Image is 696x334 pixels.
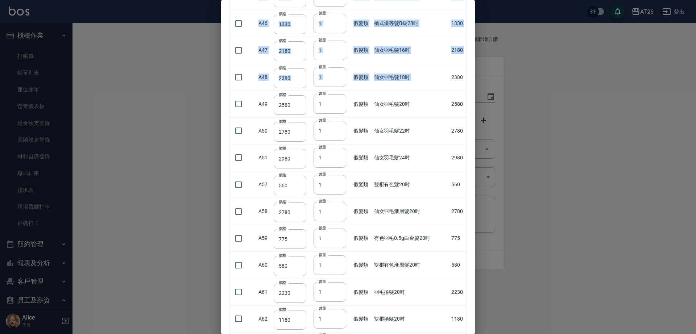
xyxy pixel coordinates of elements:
td: 假髮類 [352,10,372,37]
td: 假髮類 [352,252,372,279]
label: 價格 [279,253,286,258]
td: A47 [257,37,272,64]
label: 數量 [319,225,326,231]
td: A60 [257,252,272,279]
label: 數量 [319,145,326,150]
label: 價格 [279,226,286,231]
td: A62 [257,305,272,332]
label: 數量 [319,306,326,311]
td: 560 [449,171,466,198]
td: 仙女羽毛髮24吋 [372,144,449,171]
td: 仙女羽毛髮16吋 [372,37,449,64]
label: 數量 [319,11,326,16]
td: 雙棍有色漸層髮20吋 [372,252,449,279]
td: 羽毛捲髮20吋 [372,279,449,305]
label: 價格 [279,199,286,205]
label: 數量 [319,252,326,258]
td: 580 [449,252,466,279]
label: 價格 [279,65,286,71]
label: 數量 [319,118,326,123]
label: 價格 [279,92,286,97]
label: 數量 [319,199,326,204]
td: 2980 [449,144,466,171]
label: 數量 [319,37,326,43]
td: 假髮類 [352,144,372,171]
td: 2580 [449,91,466,117]
td: 仙女羽毛髮20吋 [372,91,449,117]
td: 槍式優等髮B級28吋 [372,10,449,37]
label: 數量 [319,64,326,70]
td: 仙女羽毛髮18吋 [372,64,449,91]
td: 雙棍有色髮20吋 [372,171,449,198]
td: A49 [257,91,272,117]
label: 數量 [319,91,326,96]
td: 假髮類 [352,171,372,198]
td: 假髮類 [352,279,372,305]
td: 2380 [449,64,466,91]
td: 假髮類 [352,305,372,332]
td: 2780 [449,198,466,225]
td: A50 [257,117,272,144]
label: 價格 [279,119,286,124]
td: 1180 [449,305,466,332]
td: A57 [257,171,272,198]
td: 假髮類 [352,225,372,252]
td: 2230 [449,279,466,305]
td: 假髮類 [352,37,372,64]
td: A51 [257,144,272,171]
td: A48 [257,64,272,91]
td: 2780 [449,117,466,144]
td: 假髮類 [352,117,372,144]
td: 假髮類 [352,64,372,91]
td: 2180 [449,37,466,64]
td: A61 [257,279,272,305]
td: 1330 [449,10,466,37]
label: 價格 [279,280,286,285]
label: 價格 [279,172,286,178]
label: 數量 [319,172,326,177]
td: 775 [449,225,466,252]
td: 雙棍捲髮20吋 [372,305,449,332]
td: 假髮類 [352,91,372,117]
label: 價格 [279,307,286,312]
label: 價格 [279,11,286,17]
td: 仙女羽毛髮22吋 [372,117,449,144]
label: 價格 [279,146,286,151]
td: A59 [257,225,272,252]
label: 價格 [279,38,286,43]
label: 數量 [319,279,326,284]
td: A58 [257,198,272,225]
td: 仙女羽毛漸層髮20吋 [372,198,449,225]
td: A46 [257,10,272,37]
td: 有色羽毛0.5g白金髮20吋 [372,225,449,252]
td: 假髮類 [352,198,372,225]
